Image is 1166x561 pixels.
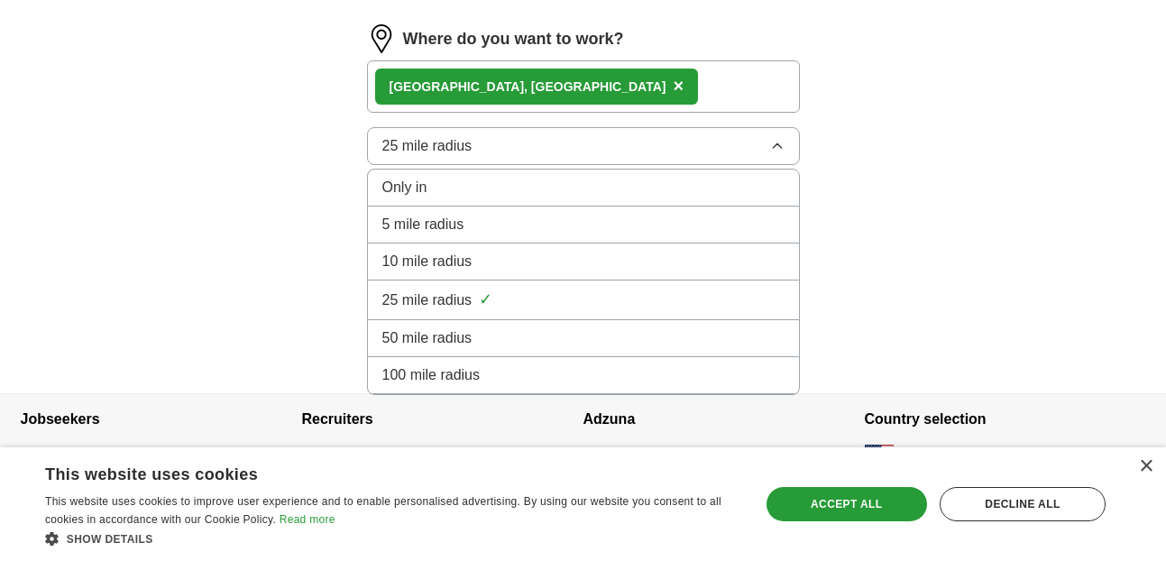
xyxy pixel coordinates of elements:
[403,27,624,51] label: Where do you want to work?
[901,446,1033,465] span: [GEOGRAPHIC_DATA]
[367,24,396,53] img: location.png
[940,487,1106,521] div: Decline all
[280,513,335,526] a: Read more, opens a new window
[479,288,492,312] span: ✓
[382,327,473,349] span: 50 mile radius
[302,446,358,461] a: Post a job
[382,251,473,272] span: 10 mile radius
[767,487,927,521] div: Accept all
[865,445,894,466] img: US flag
[45,495,721,526] span: This website uses cookies to improve user experience and to enable personalised advertising. By u...
[382,177,427,198] span: Only in
[21,446,89,461] a: Browse jobs
[367,127,800,165] button: 25 mile radius
[382,364,481,386] span: 100 mile radius
[382,290,473,311] span: 25 mile radius
[382,135,473,157] span: 25 mile radius
[865,394,1146,445] h4: Country selection
[1139,460,1152,474] div: Close
[382,214,464,235] span: 5 mile radius
[45,529,739,547] div: Show details
[67,533,153,546] span: Show details
[673,73,684,100] button: ×
[45,458,693,485] div: This website uses cookies
[1039,446,1080,465] button: change
[390,78,666,97] div: , [GEOGRAPHIC_DATA]
[673,76,684,96] span: ×
[390,79,525,94] strong: [GEOGRAPHIC_DATA]
[583,446,617,461] a: About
